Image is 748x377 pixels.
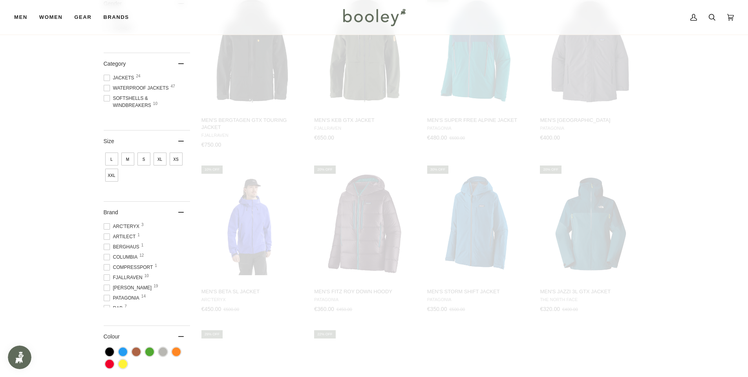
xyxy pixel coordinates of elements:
span: Size: XS [170,153,183,166]
span: Size: M [121,153,134,166]
span: Colour: Blue [119,348,127,356]
img: Booley [340,6,408,29]
span: Colour: Grey [159,348,167,356]
span: [PERSON_NAME] [104,284,154,291]
span: 1 [141,243,144,247]
span: 10 [144,274,149,278]
span: 12 [139,254,144,257]
span: 24 [136,74,141,78]
span: Brands [103,13,129,21]
span: 47 [171,85,175,88]
span: Colour: Green [145,348,154,356]
span: Waterproof Jackets [104,85,171,92]
span: Brand [104,209,118,215]
span: Colour: Black [105,348,114,356]
span: Gear [74,13,91,21]
span: Category [104,61,126,67]
span: 1 [155,264,157,268]
span: COMPRESSPORT [104,264,155,271]
span: Patagonia [104,294,142,302]
span: Size: XL [154,153,166,166]
span: Fjallraven [104,274,145,281]
span: Size [104,138,114,144]
span: Berghaus [104,243,142,250]
span: 14 [141,294,146,298]
span: Women [39,13,62,21]
span: Colour [104,333,126,340]
span: Artilect [104,233,138,240]
span: 3 [141,223,144,227]
span: Size: XXL [105,169,118,182]
span: Columbia [104,254,140,261]
span: Colour: Brown [132,348,141,356]
span: Men [14,13,27,21]
span: Colour: Orange [172,348,181,356]
iframe: Button to open loyalty program pop-up [8,346,31,369]
span: Rab [104,305,125,312]
span: 7 [124,305,127,309]
span: Colour: Yellow [119,360,127,368]
span: 1 [137,233,140,237]
span: Colour: Red [105,360,114,368]
span: 19 [154,284,158,288]
span: Arc'teryx [104,223,142,230]
span: Softshells & Windbreakers [104,95,190,109]
span: 10 [153,102,157,106]
span: Size: L [105,153,118,166]
span: Jackets [104,74,137,81]
span: Size: S [137,153,150,166]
